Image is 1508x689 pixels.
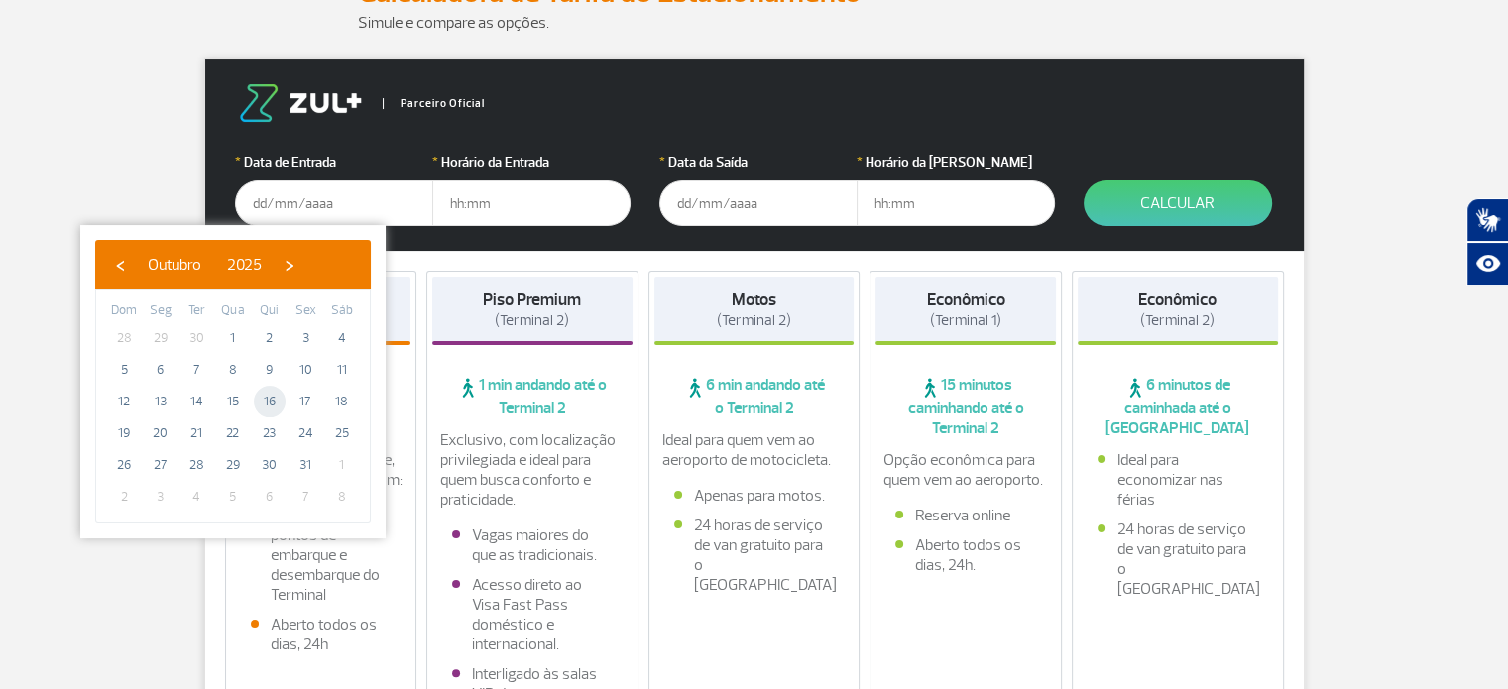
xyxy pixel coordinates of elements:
span: 4 [326,322,358,354]
span: 6 minutos de caminhada até o [GEOGRAPHIC_DATA] [1078,375,1278,438]
th: weekday [251,300,288,322]
span: (Terminal 2) [1140,311,1215,330]
span: 8 [326,481,358,513]
span: 27 [145,449,176,481]
span: 10 [290,354,321,386]
th: weekday [288,300,324,322]
input: hh:mm [432,180,631,226]
span: 6 min andando até o Terminal 2 [654,375,855,418]
span: 24 [290,417,321,449]
p: Simule e compare as opções. [358,11,1151,35]
th: weekday [323,300,360,322]
p: Opção econômica para quem vem ao aeroporto. [883,450,1048,490]
span: 29 [217,449,249,481]
button: 2025 [214,250,275,280]
span: 23 [254,417,286,449]
strong: Econômico [927,289,1005,310]
input: hh:mm [857,180,1055,226]
span: (Terminal 2) [495,311,569,330]
span: 19 [108,417,140,449]
label: Data de Entrada [235,152,433,172]
button: Abrir tradutor de língua de sinais. [1466,198,1508,242]
span: 28 [180,449,212,481]
p: Exclusivo, com localização privilegiada e ideal para quem busca conforto e praticidade. [440,430,625,510]
span: 18 [326,386,358,417]
button: Abrir recursos assistivos. [1466,242,1508,286]
span: 30 [180,322,212,354]
span: 12 [108,386,140,417]
span: 3 [145,481,176,513]
span: Outubro [148,255,201,275]
button: Outubro [135,250,214,280]
span: 21 [180,417,212,449]
span: 17 [290,386,321,417]
span: 20 [145,417,176,449]
span: (Terminal 1) [930,311,1001,330]
span: 5 [217,481,249,513]
li: Fácil acesso aos pontos de embarque e desembarque do Terminal [251,506,392,605]
span: 25 [326,417,358,449]
span: 2025 [227,255,262,275]
span: 11 [326,354,358,386]
strong: Motos [732,289,776,310]
span: 29 [145,322,176,354]
th: weekday [143,300,179,322]
span: 8 [217,354,249,386]
label: Horário da [PERSON_NAME] [857,152,1055,172]
span: 6 [254,481,286,513]
span: 28 [108,322,140,354]
strong: Econômico [1138,289,1217,310]
span: (Terminal 2) [717,311,791,330]
li: Aberto todos os dias, 24h. [895,535,1036,575]
span: 1 min andando até o Terminal 2 [432,375,633,418]
bs-datepicker-container: calendar [80,225,386,538]
bs-datepicker-navigation-view: ​ ​ ​ [105,252,304,272]
span: 15 [217,386,249,417]
li: 24 horas de serviço de van gratuito para o [GEOGRAPHIC_DATA] [1098,519,1258,599]
li: Ideal para economizar nas férias [1098,450,1258,510]
th: weekday [106,300,143,322]
span: 14 [180,386,212,417]
button: ‹ [105,250,135,280]
div: Plugin de acessibilidade da Hand Talk. [1466,198,1508,286]
li: 24 horas de serviço de van gratuito para o [GEOGRAPHIC_DATA] [674,516,835,595]
span: 16 [254,386,286,417]
span: 2 [254,322,286,354]
span: 13 [145,386,176,417]
span: 9 [254,354,286,386]
label: Horário da Entrada [432,152,631,172]
span: 1 [217,322,249,354]
span: 6 [145,354,176,386]
strong: Piso Premium [483,289,581,310]
span: 26 [108,449,140,481]
span: 30 [254,449,286,481]
span: 5 [108,354,140,386]
li: Aberto todos os dias, 24h [251,615,392,654]
span: 1 [326,449,358,481]
button: › [275,250,304,280]
th: weekday [215,300,252,322]
th: weekday [178,300,215,322]
p: Ideal para quem vem ao aeroporto de motocicleta. [662,430,847,470]
li: Acesso direto ao Visa Fast Pass doméstico e internacional. [452,575,613,654]
img: logo-zul.png [235,84,366,122]
span: 15 minutos caminhando até o Terminal 2 [875,375,1056,438]
span: 7 [290,481,321,513]
label: Data da Saída [659,152,858,172]
button: Calcular [1084,180,1272,226]
span: 22 [217,417,249,449]
span: 2 [108,481,140,513]
span: 4 [180,481,212,513]
li: Vagas maiores do que as tradicionais. [452,525,613,565]
span: 31 [290,449,321,481]
li: Apenas para motos. [674,486,835,506]
li: Reserva online [895,506,1036,525]
span: Parceiro Oficial [383,98,485,109]
span: 3 [290,322,321,354]
input: dd/mm/aaaa [235,180,433,226]
span: 7 [180,354,212,386]
input: dd/mm/aaaa [659,180,858,226]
